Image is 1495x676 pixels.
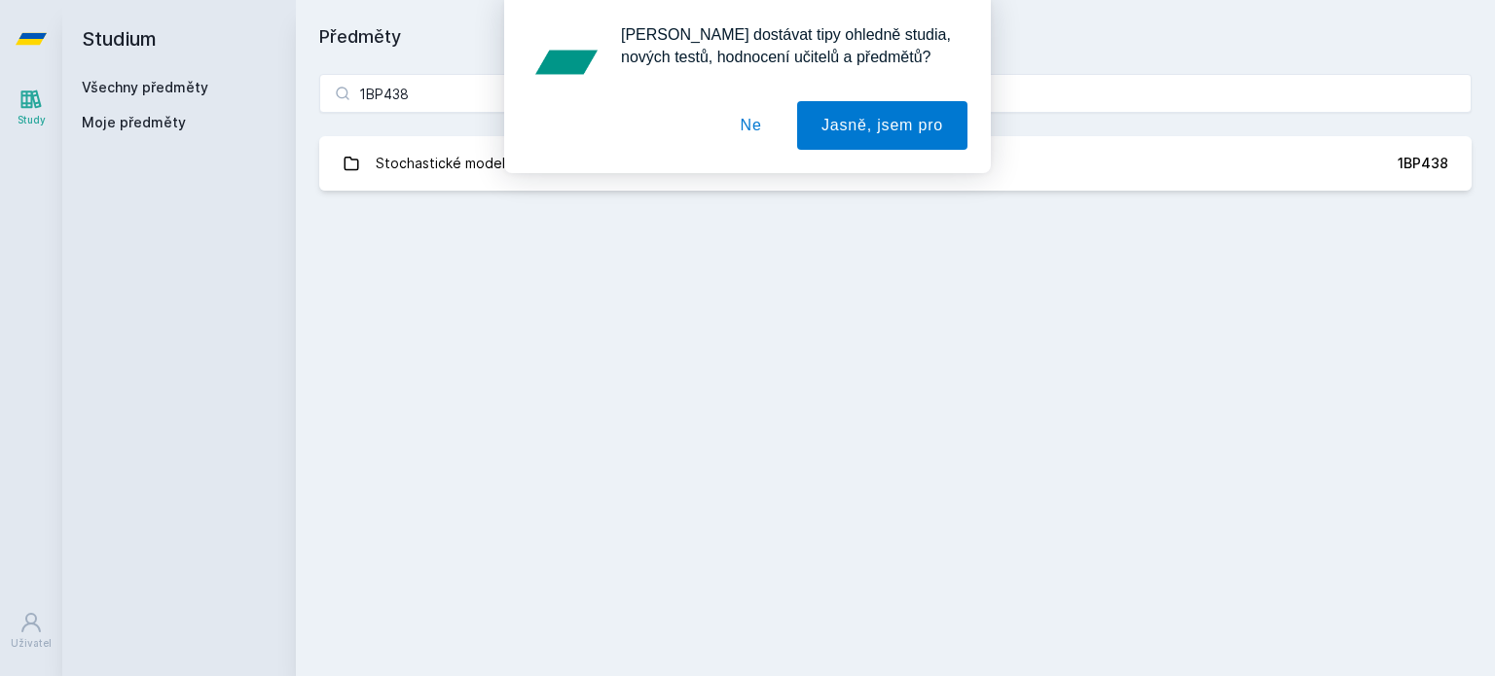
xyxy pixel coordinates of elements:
[11,636,52,651] div: Uživatel
[605,23,967,68] div: [PERSON_NAME] dostávat tipy ohledně studia, nových testů, hodnocení učitelů a předmětů?
[4,601,58,660] a: Uživatel
[797,101,967,150] button: Jasně, jsem pro
[716,101,786,150] button: Ne
[528,23,605,101] img: notification icon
